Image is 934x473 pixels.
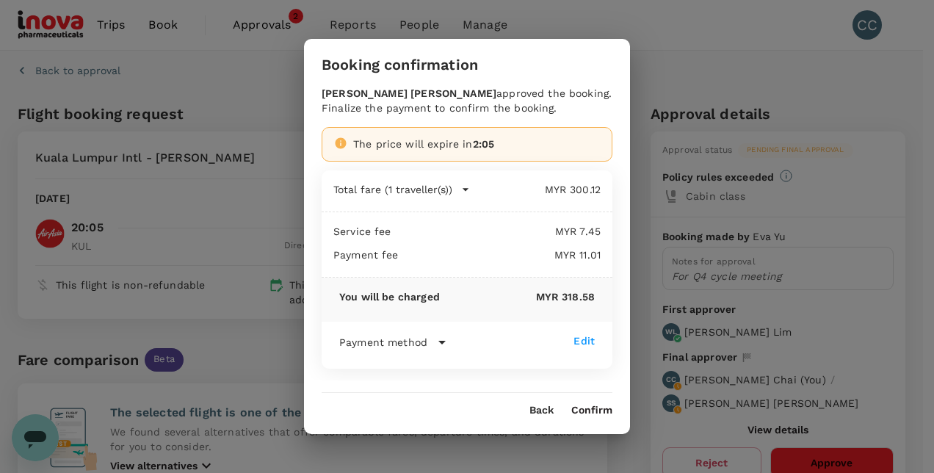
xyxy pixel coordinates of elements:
button: Confirm [571,405,612,416]
div: The price will expire in [353,137,600,151]
div: Edit [573,333,595,348]
p: Total fare (1 traveller(s)) [333,182,452,197]
h3: Booking confirmation [322,57,478,73]
p: Payment method [339,335,427,350]
span: 2:05 [473,138,495,150]
button: Back [529,405,554,416]
p: Payment fee [333,248,399,262]
button: Total fare (1 traveller(s)) [333,182,470,197]
p: MYR 300.12 [470,182,601,197]
div: approved the booking. Finalize the payment to confirm the booking. [322,86,612,115]
p: MYR 318.58 [440,289,595,304]
p: Service fee [333,224,391,239]
p: You will be charged [339,289,440,304]
p: MYR 7.45 [391,224,601,239]
p: MYR 11.01 [399,248,601,262]
b: [PERSON_NAME] [PERSON_NAME] [322,87,496,99]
